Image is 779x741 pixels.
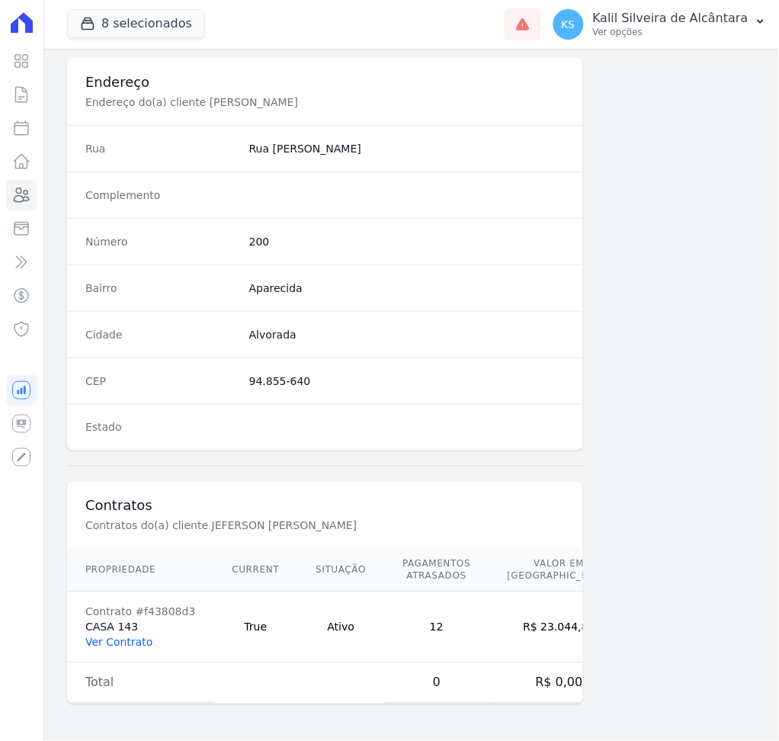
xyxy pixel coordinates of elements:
dt: Cidade [85,327,237,342]
dt: Número [85,234,237,249]
td: True [214,592,298,663]
p: Endereço do(a) cliente [PERSON_NAME] [85,95,565,110]
td: Ativo [297,592,384,663]
h3: Contratos [85,497,565,515]
div: Contrato #f43808d3 [85,605,196,620]
dd: Rua [PERSON_NAME] [249,141,565,156]
p: Ver opções [593,26,749,38]
td: Total [67,663,214,704]
a: Ver Contrato [85,637,152,649]
dt: CEP [85,374,237,389]
dt: Bairro [85,281,237,296]
dt: Complemento [85,188,237,203]
dt: Estado [85,420,237,435]
span: KS [562,19,575,30]
h3: Endereço [85,73,565,91]
dd: 200 [249,234,565,249]
p: Contratos do(a) cliente JEFERSON [PERSON_NAME] [85,518,565,534]
button: 8 selecionados [67,9,205,38]
dt: Rua [85,141,237,156]
td: R$ 23.044,89 [489,592,630,663]
th: Situação [297,549,384,592]
td: CASA 143 [67,592,214,663]
th: Valor em [GEOGRAPHIC_DATA] [489,549,630,592]
td: R$ 0,00 [489,663,630,704]
th: Current [214,549,298,592]
dd: Aparecida [249,281,565,296]
th: Pagamentos Atrasados [384,549,489,592]
button: KS Kalil Silveira de Alcântara Ver opções [541,3,779,46]
td: 12 [384,592,489,663]
td: 0 [384,663,489,704]
dd: Alvorada [249,327,565,342]
p: Kalil Silveira de Alcântara [593,11,749,26]
th: Propriedade [67,549,214,592]
dd: 94.855-640 [249,374,565,389]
